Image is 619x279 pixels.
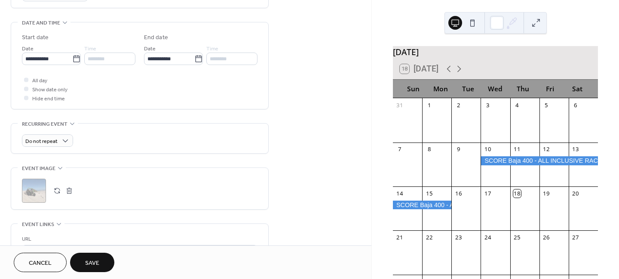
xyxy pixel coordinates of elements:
span: Time [84,44,96,53]
span: Date and time [22,19,60,28]
span: Save [85,259,99,268]
div: 1 [425,101,433,109]
div: 4 [513,101,521,109]
div: 21 [396,234,404,242]
div: ; [22,179,46,203]
div: 25 [513,234,521,242]
div: 16 [454,189,462,197]
div: 5 [542,101,550,109]
div: 7 [396,146,404,153]
span: Hide end time [32,94,65,103]
button: Save [70,253,114,272]
div: End date [144,33,168,42]
div: 8 [425,146,433,153]
span: Time [206,44,218,53]
div: 23 [454,234,462,242]
div: 9 [454,146,462,153]
div: 18 [513,189,521,197]
span: Date [144,44,156,53]
div: Fri [536,80,564,98]
div: Thu [509,80,536,98]
div: 2 [454,101,462,109]
div: URL [22,235,256,244]
div: Mon [427,80,455,98]
div: 27 [572,234,579,242]
div: 10 [484,146,492,153]
div: 19 [542,189,550,197]
div: [DATE] [393,46,598,59]
span: Event links [22,220,54,229]
span: Cancel [29,259,52,268]
span: Recurring event [22,120,67,129]
div: 11 [513,146,521,153]
span: Do not repeat [25,136,58,146]
div: SCORE Baja 400 - ALL INCLUSIVE RACE PROGRAM [393,201,451,209]
div: 3 [484,101,492,109]
span: Show date only [32,85,67,94]
div: 12 [542,146,550,153]
div: 20 [572,189,579,197]
span: All day [32,76,47,85]
span: Date [22,44,34,53]
div: SCORE Baja 400 - ALL INCLUSIVE RACE PROGRAM [481,156,598,165]
div: Sun [400,80,427,98]
div: 26 [542,234,550,242]
div: Sat [564,80,591,98]
div: 13 [572,146,579,153]
div: 15 [425,189,433,197]
div: 24 [484,234,492,242]
div: 22 [425,234,433,242]
span: Event image [22,164,55,173]
div: 6 [572,101,579,109]
div: 17 [484,189,492,197]
div: Tue [454,80,482,98]
div: Start date [22,33,49,42]
div: Wed [482,80,509,98]
button: Cancel [14,253,67,272]
div: 31 [396,101,404,109]
div: 14 [396,189,404,197]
